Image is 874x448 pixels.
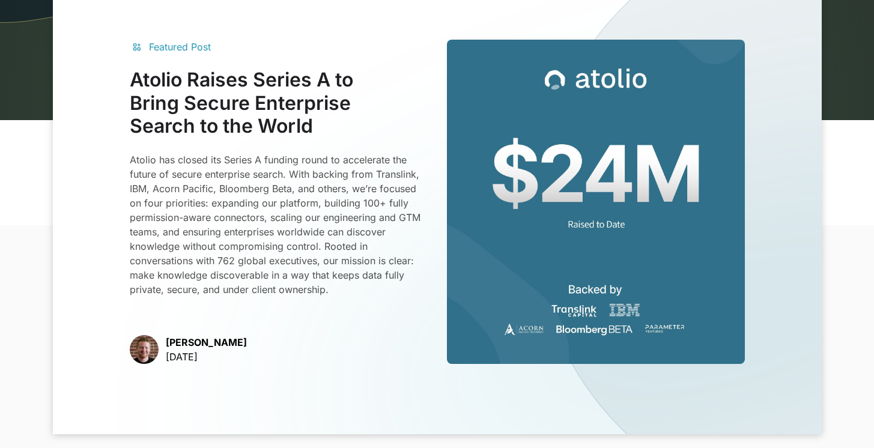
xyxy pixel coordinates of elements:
[130,153,428,297] p: Atolio has closed its Series A funding round to accelerate the future of secure enterprise search...
[130,40,745,363] a: Featured PostAtolio Raises Series A to Bring Secure Enterprise Search to the WorldAtolio has clos...
[149,40,211,54] div: Featured Post
[166,335,247,350] p: [PERSON_NAME]
[166,350,247,364] p: [DATE]
[130,68,428,138] h3: Atolio Raises Series A to Bring Secure Enterprise Search to the World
